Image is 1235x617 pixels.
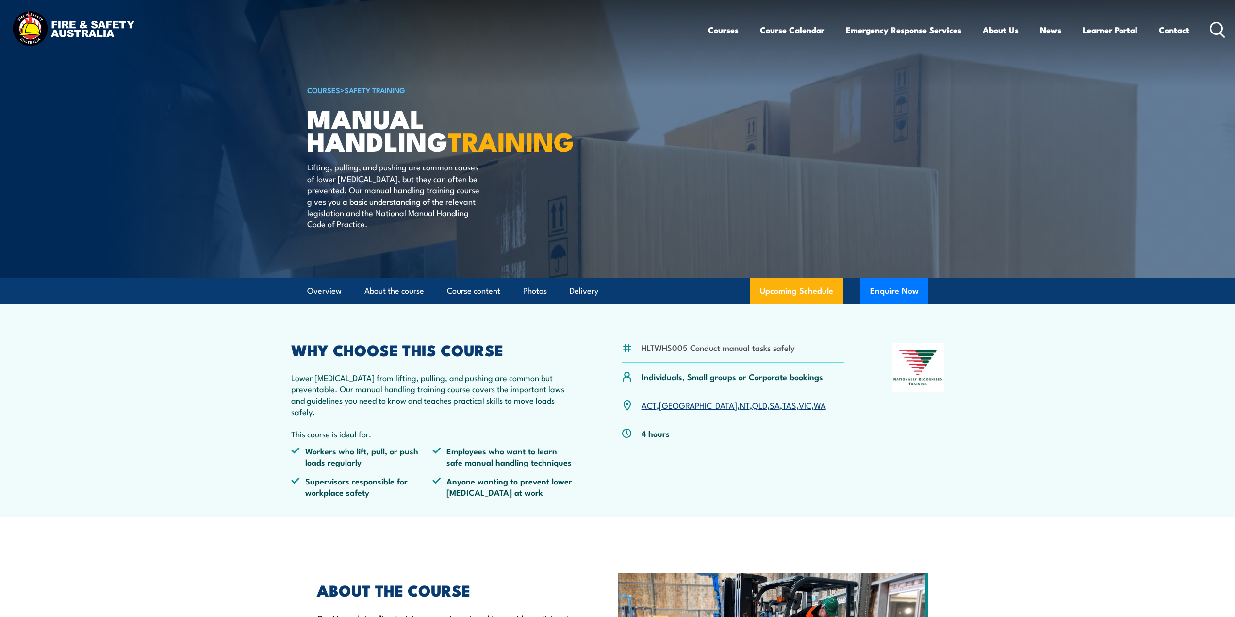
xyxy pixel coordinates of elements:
[291,372,575,417] p: Lower [MEDICAL_DATA] from lifting, pulling, and pushing are common but preventable. Our manual ha...
[846,17,961,43] a: Emergency Response Services
[659,399,737,411] a: [GEOGRAPHIC_DATA]
[642,342,795,353] li: HLTWHS005 Conduct manual tasks safely
[1040,17,1061,43] a: News
[1083,17,1137,43] a: Learner Portal
[291,343,575,356] h2: WHY CHOOSE THIS COURSE
[642,400,826,411] p: , , , , , , ,
[448,120,574,161] strong: TRAINING
[750,278,843,304] a: Upcoming Schedule
[983,17,1019,43] a: About Us
[740,399,750,411] a: NT
[760,17,824,43] a: Course Calendar
[1159,17,1189,43] a: Contact
[432,445,574,468] li: Employees who want to learn safe manual handling techniques
[307,161,484,229] p: Lifting, pulling, and pushing are common causes of lower [MEDICAL_DATA], but they can often be pr...
[752,399,767,411] a: QLD
[447,278,500,304] a: Course content
[364,278,424,304] a: About the course
[317,583,573,597] h2: ABOUT THE COURSE
[770,399,780,411] a: SA
[291,475,433,498] li: Supervisors responsible for workplace safety
[523,278,547,304] a: Photos
[291,428,575,439] p: This course is ideal for:
[291,445,433,468] li: Workers who lift, pull, or push loads regularly
[307,107,547,152] h1: Manual Handling
[799,399,811,411] a: VIC
[642,399,657,411] a: ACT
[307,84,340,95] a: COURSES
[432,475,574,498] li: Anyone wanting to prevent lower [MEDICAL_DATA] at work
[642,371,823,382] p: Individuals, Small groups or Corporate bookings
[782,399,796,411] a: TAS
[570,278,598,304] a: Delivery
[345,84,405,95] a: Safety Training
[860,278,928,304] button: Enquire Now
[642,428,670,439] p: 4 hours
[307,278,342,304] a: Overview
[814,399,826,411] a: WA
[307,84,547,96] h6: >
[708,17,739,43] a: Courses
[892,343,944,392] img: Nationally Recognised Training logo.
